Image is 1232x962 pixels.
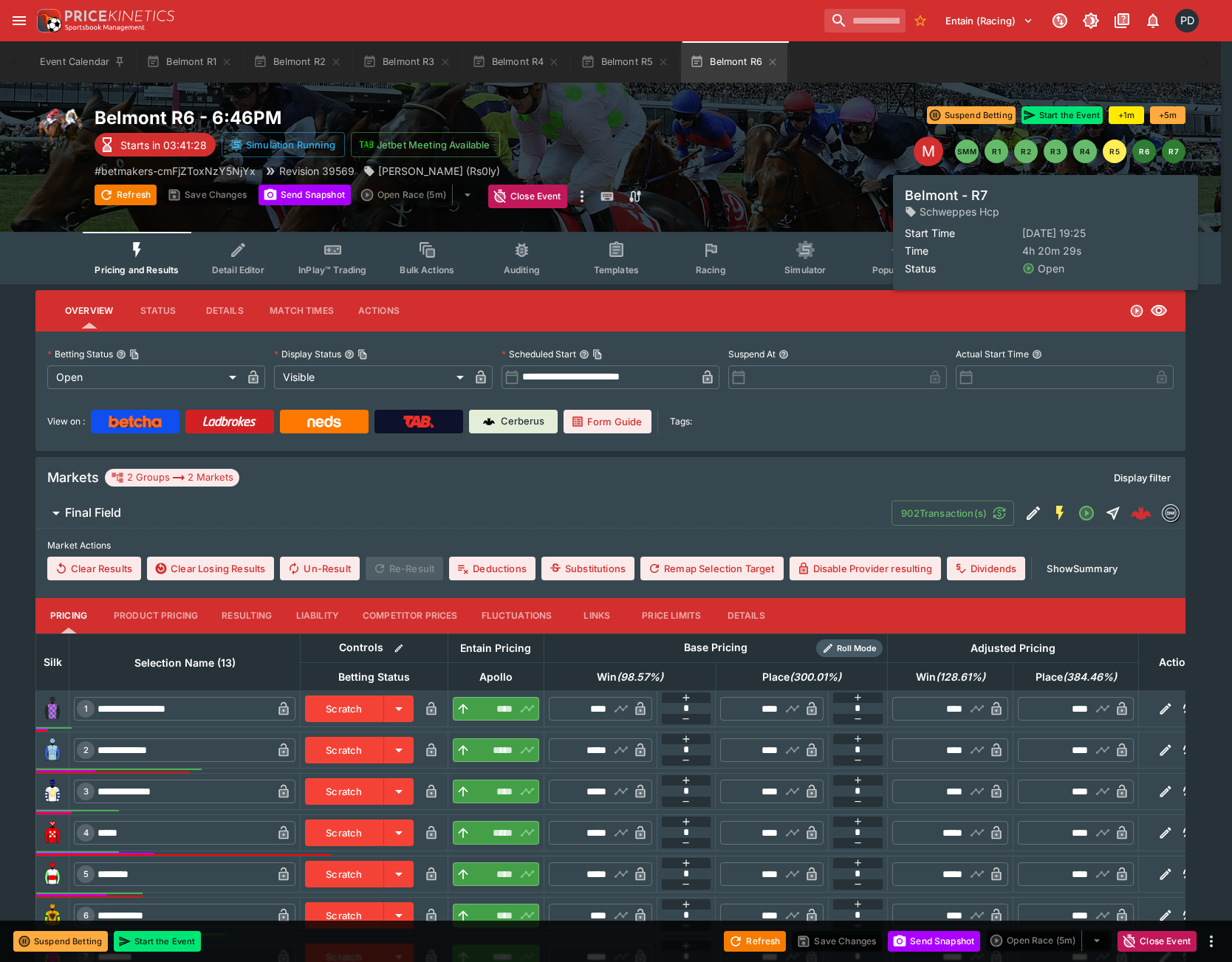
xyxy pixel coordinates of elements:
[1073,140,1097,163] button: R4
[696,264,726,275] span: Racing
[816,639,883,657] div: Show/hide Price Roll mode configuration.
[35,106,83,154] img: horse_racing.png
[1053,264,1126,275] span: System Controls
[125,293,191,329] button: Status
[244,41,351,83] button: Belmont R2
[41,862,64,886] img: runner 5
[914,137,943,166] div: Edit Meeting
[202,416,256,427] img: Ladbrokes
[1020,500,1047,526] button: Edit Detail
[65,24,145,31] img: Sportsbook Management
[47,348,113,360] p: Betting Status
[564,410,651,433] a: Form Guide
[65,505,121,520] h6: Final Field
[1129,303,1144,318] svg: Open
[400,264,454,275] span: Bulk Actions
[1131,503,1151,523] img: logo-cerberus--red.svg
[1131,503,1151,523] div: 808fade0-5700-44c9-8590-fed056f91601
[81,786,92,797] span: 3
[305,820,384,846] button: Scratch
[1126,498,1156,528] a: 808fade0-5700-44c9-8590-fed056f91601
[449,557,535,580] button: Deductions
[13,931,108,952] button: Suspend Betting
[298,264,366,275] span: InPlay™ Trading
[36,633,69,690] th: Silk
[594,264,639,275] span: Templates
[95,163,256,179] p: Copy To Clipboard
[363,163,500,179] div: Glenroy Chaff (Rs0ly)
[346,293,412,329] button: Actions
[681,41,787,83] button: Belmont R6
[41,738,64,762] img: runner 2
[640,557,784,580] button: Remap Selection Target
[448,633,544,662] th: Entain Pricing
[1100,500,1126,526] button: Straight
[488,185,567,208] button: Close Event
[41,780,64,803] img: runner 3
[120,137,207,153] p: Starts in 03:41:28
[1014,140,1038,163] button: R2
[1109,7,1135,34] button: Documentation
[279,163,355,179] p: Revision 39569
[41,697,64,721] img: runner 1
[191,293,258,329] button: Details
[354,41,460,83] button: Belmont R3
[305,778,384,805] button: Scratch
[985,140,1008,163] button: R1
[6,7,32,34] button: open drawer
[1132,140,1156,163] button: R6
[1139,633,1219,690] th: Actions
[892,501,1014,526] button: 902Transaction(s)
[284,598,351,633] button: Liability
[1162,504,1180,522] div: betmakers
[564,598,630,633] button: Links
[463,41,569,83] button: Belmont R4
[47,410,85,433] label: View on :
[746,668,858,686] span: excl. Emergencies (300.01%)
[114,931,201,952] button: Start the Event
[1078,7,1104,34] button: Toggle light/dark mode
[322,668,426,686] span: Betting Status
[900,668,1002,686] span: excl. Emergencies (128.61%)
[670,410,692,433] label: Tags:
[1175,9,1199,32] div: Paul Dicioccio
[222,132,345,157] button: Simulation Running
[630,598,713,633] button: Price Limits
[95,106,640,129] h2: Copy To Clipboard
[305,695,384,722] button: Scratch
[448,662,544,690] th: Apollo
[581,668,680,686] span: excl. Emergencies (98.57%)
[872,264,928,275] span: Popular Bets
[956,348,1029,360] p: Actual Start Time
[1109,106,1144,124] button: +1m
[41,821,64,845] img: runner 4
[280,557,359,580] span: Un-Result
[389,639,408,658] button: Bulk edit
[102,598,210,633] button: Product Pricing
[541,557,634,580] button: Substitutions
[572,41,678,83] button: Belmont R5
[357,349,368,360] button: Copy To Clipboard
[83,232,1137,284] div: Event type filters
[1073,500,1100,526] button: Open
[573,185,591,208] button: more
[32,6,62,35] img: PriceKinetics Logo
[1150,106,1185,124] button: +5m
[95,264,179,275] span: Pricing and Results
[927,106,1016,124] button: Suspend Betting
[947,557,1025,580] button: Dividends
[359,137,374,152] img: jetbet-logo.svg
[502,348,576,360] p: Scheduled Start
[351,132,500,157] button: Jetbet Meeting Available
[1047,7,1073,34] button: Connected to PK
[1150,302,1168,320] svg: Visible
[955,140,979,163] button: SMM
[888,931,980,952] button: Send Snapshot
[824,9,906,32] input: search
[212,264,264,275] span: Detail Editor
[470,598,564,633] button: Fluctuations
[357,185,482,205] div: split button
[1078,504,1095,522] svg: Open
[1105,466,1180,489] button: Display filter
[1118,931,1197,952] button: Close Event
